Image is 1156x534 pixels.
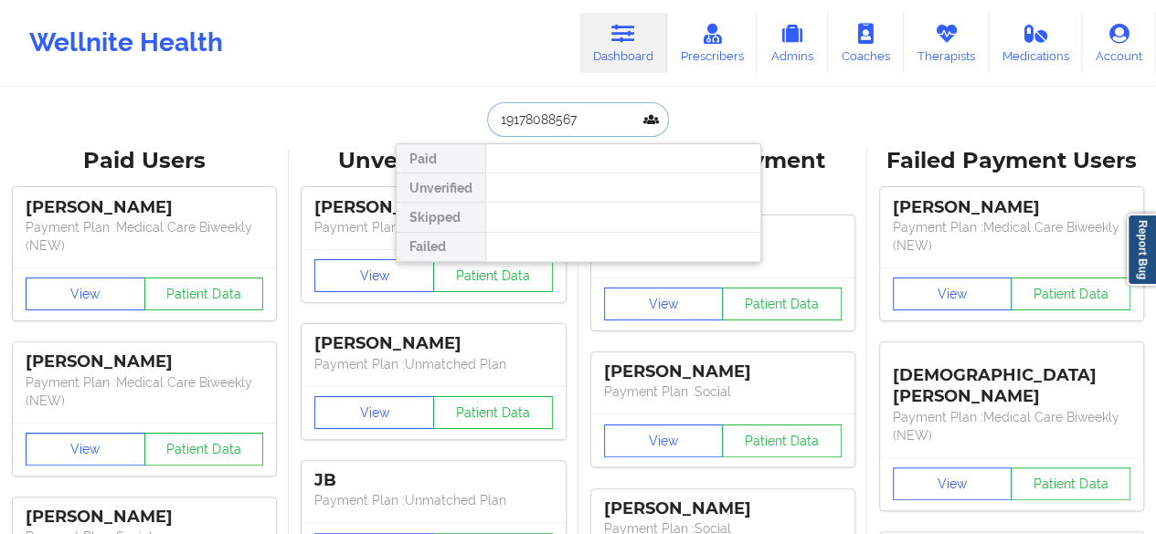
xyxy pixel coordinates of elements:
[828,13,904,73] a: Coaches
[26,351,263,372] div: [PERSON_NAME]
[26,218,263,255] p: Payment Plan : Medical Care Biweekly (NEW)
[893,408,1130,445] p: Payment Plan : Medical Care Biweekly (NEW)
[604,361,842,382] div: [PERSON_NAME]
[314,333,552,354] div: [PERSON_NAME]
[667,13,758,73] a: Prescribers
[314,491,552,509] p: Payment Plan : Unmatched Plan
[314,470,552,491] div: JB
[1082,13,1156,73] a: Account
[314,396,434,429] button: View
[397,144,485,173] div: Paid
[26,277,145,310] button: View
[433,396,553,429] button: Patient Data
[1127,214,1156,286] a: Report Bug
[26,507,263,528] div: [PERSON_NAME]
[893,197,1130,218] div: [PERSON_NAME]
[1011,467,1130,500] button: Patient Data
[722,288,842,320] button: Patient Data
[893,467,1013,500] button: View
[604,288,724,320] button: View
[579,13,667,73] a: Dashboard
[302,147,565,175] div: Unverified Users
[989,13,1083,73] a: Medications
[314,218,552,236] p: Payment Plan : Unmatched Plan
[314,259,434,292] button: View
[604,382,842,401] p: Payment Plan : Social
[1011,277,1130,310] button: Patient Data
[397,233,485,262] div: Failed
[397,203,485,232] div: Skipped
[433,259,553,292] button: Patient Data
[144,433,264,466] button: Patient Data
[13,147,276,175] div: Paid Users
[604,424,724,457] button: View
[144,277,264,310] button: Patient Data
[314,355,552,373] p: Payment Plan : Unmatched Plan
[722,424,842,457] button: Patient Data
[397,173,485,203] div: Unverified
[904,13,989,73] a: Therapists
[26,197,263,218] div: [PERSON_NAME]
[604,498,842,519] div: [PERSON_NAME]
[314,197,552,218] div: [PERSON_NAME]
[26,373,263,410] p: Payment Plan : Medical Care Biweekly (NEW)
[893,351,1130,407] div: [DEMOGRAPHIC_DATA][PERSON_NAME]
[757,13,828,73] a: Admins
[880,147,1143,175] div: Failed Payment Users
[893,218,1130,255] p: Payment Plan : Medical Care Biweekly (NEW)
[893,277,1013,310] button: View
[26,433,145,466] button: View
